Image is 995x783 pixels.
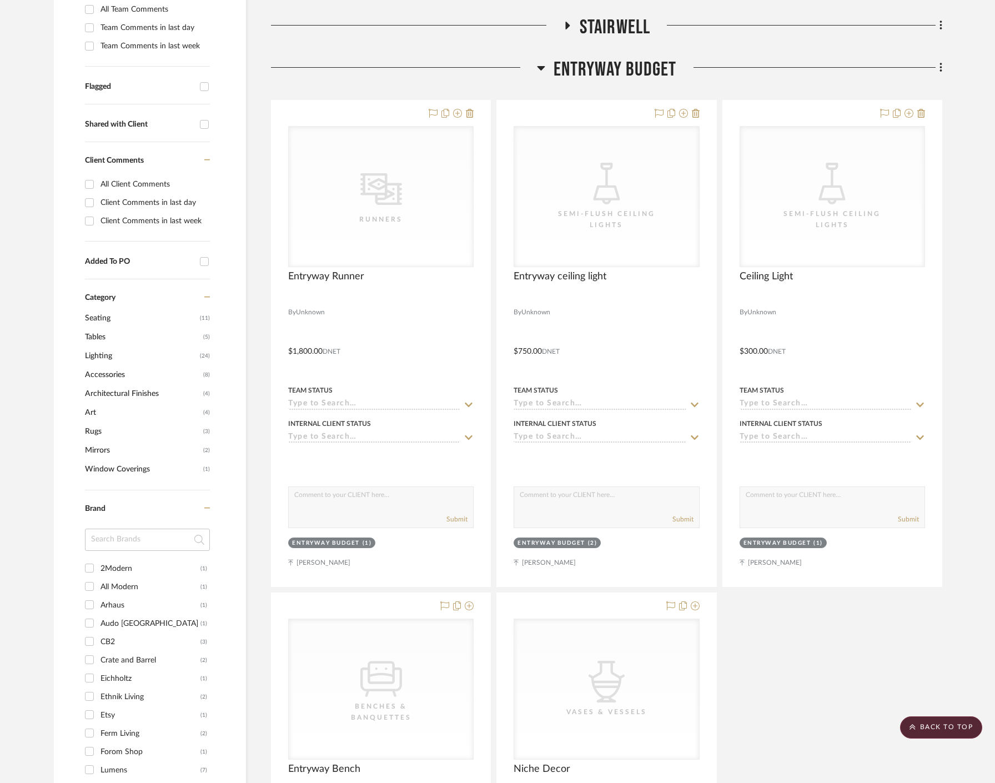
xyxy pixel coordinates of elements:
[740,385,784,395] div: Team Status
[200,633,207,651] div: (3)
[200,670,207,687] div: (1)
[740,399,912,410] input: Type to Search…
[85,82,194,92] div: Flagged
[85,347,197,365] span: Lighting
[813,539,823,548] div: (1)
[200,651,207,669] div: (2)
[743,539,811,548] div: Entryway Budget
[100,175,207,193] div: All Client Comments
[200,725,207,742] div: (2)
[514,419,596,429] div: Internal Client Status
[85,328,200,347] span: Tables
[203,366,210,384] span: (8)
[363,539,372,548] div: (1)
[85,257,194,267] div: Added To PO
[100,615,200,633] div: Audo [GEOGRAPHIC_DATA]
[200,743,207,761] div: (1)
[554,58,677,82] span: Entryway Budget
[203,385,210,403] span: (4)
[551,208,662,230] div: Semi-Flush Ceiling Lights
[85,403,200,422] span: Art
[100,19,207,37] div: Team Comments in last day
[100,596,200,614] div: Arhaus
[740,270,793,283] span: Ceiling Light
[325,701,436,723] div: Benches & Banquettes
[288,419,371,429] div: Internal Client Status
[100,560,200,578] div: 2Modern
[288,433,460,443] input: Type to Search…
[100,743,200,761] div: Forom Shop
[747,307,776,318] span: Unknown
[85,384,200,403] span: Architectural Finishes
[200,761,207,779] div: (7)
[100,578,200,596] div: All Modern
[514,399,686,410] input: Type to Search…
[740,433,912,443] input: Type to Search…
[85,529,210,551] input: Search Brands
[203,423,210,440] span: (3)
[85,309,197,328] span: Seating
[672,514,694,524] button: Submit
[200,347,210,365] span: (24)
[521,307,550,318] span: Unknown
[551,706,662,717] div: Vases & Vessels
[588,539,597,548] div: (2)
[288,270,364,283] span: Entryway Runner
[200,706,207,724] div: (1)
[100,761,200,779] div: Lumens
[200,578,207,596] div: (1)
[288,763,360,775] span: Entryway Bench
[85,365,200,384] span: Accessories
[100,688,200,706] div: Ethnik Living
[200,688,207,706] div: (2)
[325,214,436,225] div: Runners
[514,763,570,775] span: Niche Decor
[100,706,200,724] div: Etsy
[85,505,105,513] span: Brand
[200,560,207,578] div: (1)
[296,307,325,318] span: Unknown
[517,539,585,548] div: Entryway Budget
[288,385,333,395] div: Team Status
[200,309,210,327] span: (11)
[100,725,200,742] div: Ferm Living
[446,514,468,524] button: Submit
[777,208,888,230] div: Semi-Flush Ceiling Lights
[514,307,521,318] span: By
[292,539,360,548] div: Entryway Budget
[85,293,115,303] span: Category
[514,385,558,395] div: Team Status
[898,514,919,524] button: Submit
[288,307,296,318] span: By
[100,1,207,18] div: All Team Comments
[100,670,200,687] div: Eichholtz
[900,716,982,739] scroll-to-top-button: BACK TO TOP
[514,127,698,267] div: 0
[514,433,686,443] input: Type to Search…
[100,212,207,230] div: Client Comments in last week
[85,460,200,479] span: Window Coverings
[100,651,200,669] div: Crate and Barrel
[200,615,207,633] div: (1)
[203,460,210,478] span: (1)
[288,399,460,410] input: Type to Search…
[85,422,200,441] span: Rugs
[85,441,200,460] span: Mirrors
[100,633,200,651] div: CB2
[740,127,924,267] div: 0
[200,596,207,614] div: (1)
[100,194,207,212] div: Client Comments in last day
[203,404,210,421] span: (4)
[85,120,194,129] div: Shared with Client
[514,270,606,283] span: Entryway ceiling light
[85,157,144,164] span: Client Comments
[203,328,210,346] span: (5)
[580,16,651,39] span: Stairwell
[740,307,747,318] span: By
[740,419,822,429] div: Internal Client Status
[100,37,207,55] div: Team Comments in last week
[203,441,210,459] span: (2)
